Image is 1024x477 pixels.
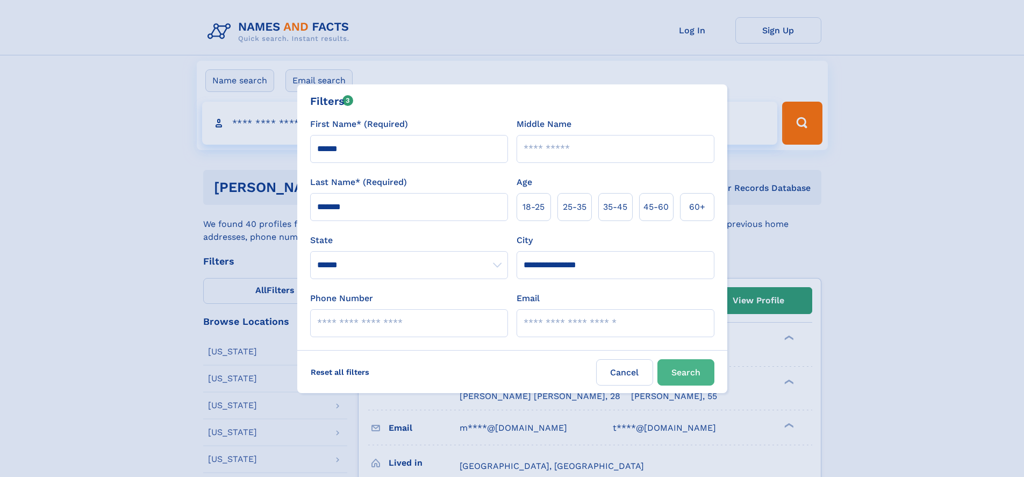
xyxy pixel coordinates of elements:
[603,201,627,213] span: 35‑45
[304,359,376,385] label: Reset all filters
[310,234,508,247] label: State
[310,176,407,189] label: Last Name* (Required)
[563,201,586,213] span: 25‑35
[517,118,571,131] label: Middle Name
[522,201,545,213] span: 18‑25
[310,292,373,305] label: Phone Number
[517,234,533,247] label: City
[517,292,540,305] label: Email
[310,118,408,131] label: First Name* (Required)
[517,176,532,189] label: Age
[310,93,354,109] div: Filters
[689,201,705,213] span: 60+
[657,359,714,386] button: Search
[596,359,653,386] label: Cancel
[643,201,669,213] span: 45‑60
